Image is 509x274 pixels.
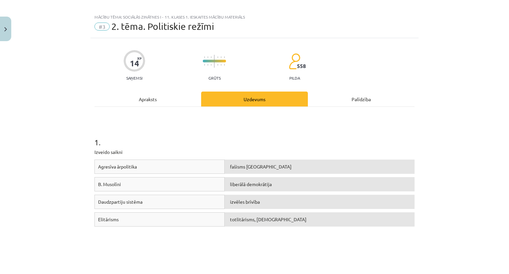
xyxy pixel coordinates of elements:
img: icon-short-line-57e1e144782c952c97e751825c79c345078a6d821885a25fce030b3d8c18986b.svg [224,56,225,58]
p: Saņemsi [124,76,145,80]
span: izvēles brīvība [230,199,260,205]
img: icon-short-line-57e1e144782c952c97e751825c79c345078a6d821885a25fce030b3d8c18986b.svg [204,64,205,66]
div: Mācību tēma: Sociālās zinātnes i - 11. klases 1. ieskaites mācību materiāls [94,15,415,19]
span: B. Musolīni [98,181,121,187]
p: Grūts [208,76,221,80]
span: #3 [94,23,110,31]
img: icon-short-line-57e1e144782c952c97e751825c79c345078a6d821885a25fce030b3d8c18986b.svg [207,56,208,58]
img: icon-short-line-57e1e144782c952c97e751825c79c345078a6d821885a25fce030b3d8c18986b.svg [217,56,218,58]
img: icon-long-line-d9ea69661e0d244f92f715978eff75569469978d946b2353a9bb055b3ed8787d.svg [214,55,215,68]
img: icon-short-line-57e1e144782c952c97e751825c79c345078a6d821885a25fce030b3d8c18986b.svg [204,56,205,58]
img: icon-short-line-57e1e144782c952c97e751825c79c345078a6d821885a25fce030b3d8c18986b.svg [217,64,218,66]
div: Palīdzība [308,92,415,106]
div: Apraksts [94,92,201,106]
img: icon-close-lesson-0947bae3869378f0d4975bcd49f059093ad1ed9edebbc8119c70593378902aed.svg [4,27,7,32]
span: totlitārisms, [DEMOGRAPHIC_DATA] [230,216,307,222]
span: XP [137,56,141,60]
span: liberālā demokrātija [230,181,272,187]
span: 2. tēma. Politiskie režīmi [111,21,214,32]
h1: 1 . [94,126,415,147]
img: icon-short-line-57e1e144782c952c97e751825c79c345078a6d821885a25fce030b3d8c18986b.svg [224,64,225,66]
p: Izveido saikni [94,149,415,156]
div: Uzdevums [201,92,308,106]
span: Agresīva ārpolitika [98,164,137,170]
span: fašisms [GEOGRAPHIC_DATA] [230,164,292,170]
span: 558 [297,63,306,69]
div: 14 [130,59,139,68]
img: icon-short-line-57e1e144782c952c97e751825c79c345078a6d821885a25fce030b3d8c18986b.svg [207,64,208,66]
img: students-c634bb4e5e11cddfef0936a35e636f08e4e9abd3cc4e673bd6f9a4125e45ecb1.svg [289,53,300,70]
p: pilda [289,76,300,80]
span: Elitārisms [98,216,119,222]
span: Daudzpartiju sistēma [98,199,142,205]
